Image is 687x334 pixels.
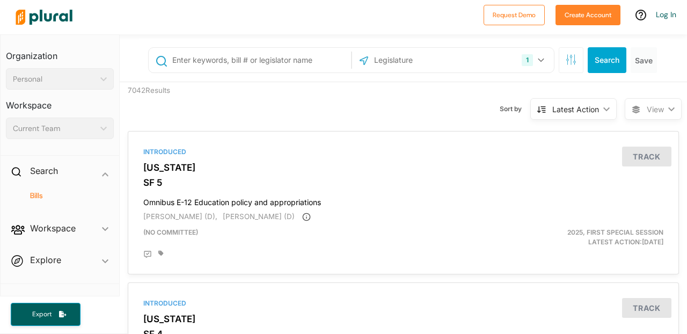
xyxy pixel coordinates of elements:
[6,90,114,113] h3: Workspace
[13,74,96,85] div: Personal
[13,123,96,134] div: Current Team
[143,250,152,259] div: Add Position Statement
[25,310,59,319] span: Export
[556,9,620,20] a: Create Account
[631,47,657,73] button: Save
[622,147,671,166] button: Track
[588,47,626,73] button: Search
[556,5,620,25] button: Create Account
[143,212,217,221] span: [PERSON_NAME] (D),
[143,299,663,308] div: Introduced
[223,212,295,221] span: [PERSON_NAME] (D)
[143,193,663,207] h4: Omnibus E-12 Education policy and appropriations
[517,50,551,70] button: 1
[622,298,671,318] button: Track
[143,162,663,173] h3: [US_STATE]
[143,177,663,188] h3: SF 5
[566,54,576,63] span: Search Filters
[484,9,545,20] a: Request Demo
[30,165,58,177] h2: Search
[552,104,599,115] div: Latest Action
[373,50,488,70] input: Legislature
[484,5,545,25] button: Request Demo
[143,147,663,157] div: Introduced
[647,104,664,115] span: View
[6,40,114,64] h3: Organization
[143,314,663,324] h3: [US_STATE]
[656,10,676,19] a: Log In
[158,250,164,257] div: Add tags
[493,228,671,247] div: Latest Action: [DATE]
[567,228,663,236] span: 2025, First Special Session
[135,228,493,247] div: (no committee)
[171,50,348,70] input: Enter keywords, bill # or legislator name
[522,54,533,66] div: 1
[11,303,81,326] button: Export
[120,82,261,123] div: 7042 Results
[500,104,530,114] span: Sort by
[17,191,108,201] a: Bills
